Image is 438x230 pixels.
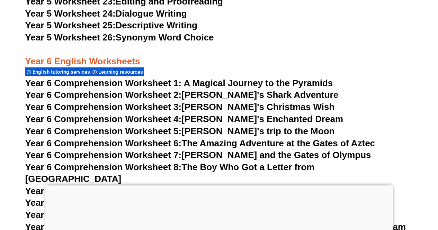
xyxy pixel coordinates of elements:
[25,8,187,19] a: Year 5 Worksheet 24:Dialogue Writing
[25,150,371,160] a: Year 6 Comprehension Worksheet 7:[PERSON_NAME] and the Gates of Olympus
[25,20,116,30] span: Year 5 Worksheet 25:
[25,126,182,136] span: Year 6 Comprehension Worksheet 5:
[25,102,182,112] span: Year 6 Comprehension Worksheet 3:
[25,67,91,76] div: English tutoring services
[25,90,182,100] span: Year 6 Comprehension Worksheet 2:
[25,162,182,172] span: Year 6 Comprehension Worksheet 8:
[25,210,346,220] a: Year 6 Comprehension Worksheet 11:[PERSON_NAME]'s Dream Adventure
[33,69,92,75] span: English tutoring services
[25,114,182,124] span: Year 6 Comprehension Worksheet 4:
[25,186,182,196] span: Year 6 Comprehension Worksheet 9:
[25,186,357,196] a: Year 6 Comprehension Worksheet 9:The Amazing Dream of [PERSON_NAME]
[25,32,214,43] a: Year 5 Worksheet 26:Synonym Word Choice
[25,138,375,148] a: Year 6 Comprehension Worksheet 6:The Amazing Adventure at the Gates of Aztec
[25,44,413,67] h3: Year 6 English Worksheets
[25,210,187,220] span: Year 6 Comprehension Worksheet 11:
[98,69,145,75] span: Learning resources
[45,185,393,228] iframe: Advertisement
[25,78,333,88] a: Year 6 Comprehension Worksheet 1: A Magical Journey to the Pyramids
[91,67,144,76] div: Learning resources
[25,197,332,208] a: Year 6 Comprehension Worksheet 10:The Boy Who Became an Avenger
[25,90,338,100] a: Year 6 Comprehension Worksheet 2:[PERSON_NAME]'s Shark Adventure
[25,8,116,19] span: Year 5 Worksheet 24:
[25,102,335,112] a: Year 6 Comprehension Worksheet 3:[PERSON_NAME]'s Christmas Wish
[25,32,116,43] span: Year 5 Worksheet 26:
[323,152,438,230] iframe: Chat Widget
[25,138,182,148] span: Year 6 Comprehension Worksheet 6:
[25,150,182,160] span: Year 6 Comprehension Worksheet 7:
[25,20,197,30] a: Year 5 Worksheet 25:Descriptive Writing
[25,114,343,124] a: Year 6 Comprehension Worksheet 4:[PERSON_NAME]'s Enchanted Dream
[25,162,315,184] a: Year 6 Comprehension Worksheet 8:The Boy Who Got a Letter from [GEOGRAPHIC_DATA]
[25,197,187,208] span: Year 6 Comprehension Worksheet 10:
[25,126,335,136] a: Year 6 Comprehension Worksheet 5:[PERSON_NAME]'s trip to the Moon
